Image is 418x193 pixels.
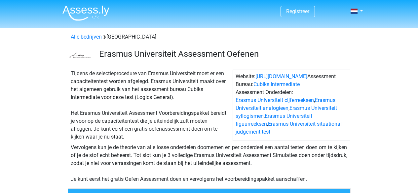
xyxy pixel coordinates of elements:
[71,34,102,40] a: Alle bedrijven
[236,97,314,103] a: Erasmus Universiteit cijferreeksen
[286,8,309,15] a: Registreer
[236,97,335,111] a: Erasmus Universiteit analogieen
[255,73,307,80] a: [URL][DOMAIN_NAME]
[99,49,345,59] h3: Erasmus Universiteit Assessment Oefenen
[253,81,300,87] a: Cubiks Intermediate
[236,113,312,127] a: Erasmus Universiteit figuurreeksen
[236,105,337,119] a: Erasmus Universiteit syllogismen
[68,144,350,183] div: Vervolgens kun je de theorie van alle losse onderdelen doornemen en per onderdeel een aantal test...
[236,121,342,135] a: Erasmus Universiteit situational judgement test
[233,70,350,141] div: Website: Assessment Bureau: Assessment Onderdelen: , , , ,
[68,70,233,141] div: Tijdens de selectieprocedure van Erasmus Universiteit moet er een capaciteitentest worden afgeleg...
[62,5,109,21] img: Assessly
[68,33,350,41] div: [GEOGRAPHIC_DATA]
